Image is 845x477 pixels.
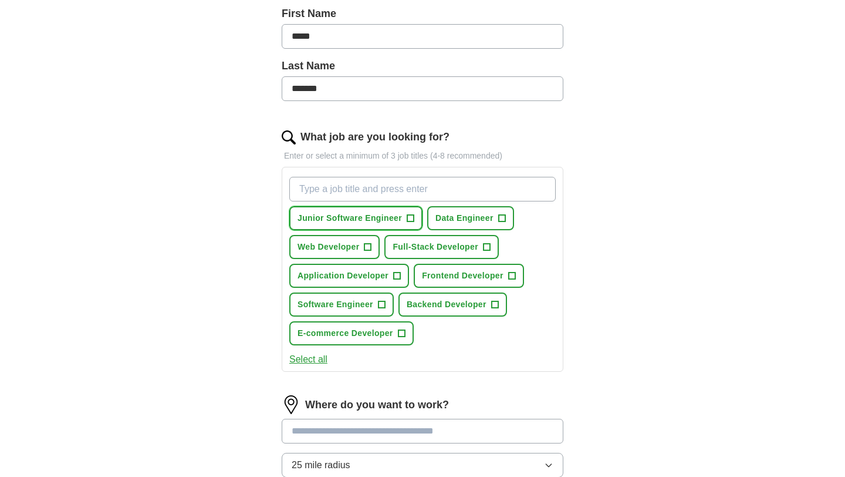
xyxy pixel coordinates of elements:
[435,212,494,224] span: Data Engineer
[289,293,394,317] button: Software Engineer
[282,58,563,74] label: Last Name
[393,241,478,253] span: Full-Stack Developer
[282,6,563,22] label: First Name
[289,352,327,367] button: Select all
[384,235,499,259] button: Full-Stack Developer
[398,293,507,317] button: Backend Developer
[422,270,503,282] span: Frontend Developer
[298,270,388,282] span: Application Developer
[282,130,296,145] img: search.png
[298,298,373,311] span: Software Engineer
[298,212,402,224] span: Junior Software Engineer
[305,397,449,413] label: Where do you want to work?
[427,206,514,230] button: Data Engineer
[289,321,414,345] button: E-commerce Developer
[282,395,300,414] img: location.png
[292,458,350,472] span: 25 mile radius
[289,235,380,259] button: Web Developer
[414,264,524,288] button: Frontend Developer
[289,206,422,230] button: Junior Software Engineer
[407,298,486,311] span: Backend Developer
[298,241,359,253] span: Web Developer
[289,264,409,288] button: Application Developer
[282,150,563,162] p: Enter or select a minimum of 3 job titles (4-8 recommended)
[300,129,449,145] label: What job are you looking for?
[298,327,393,340] span: E-commerce Developer
[289,177,556,201] input: Type a job title and press enter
